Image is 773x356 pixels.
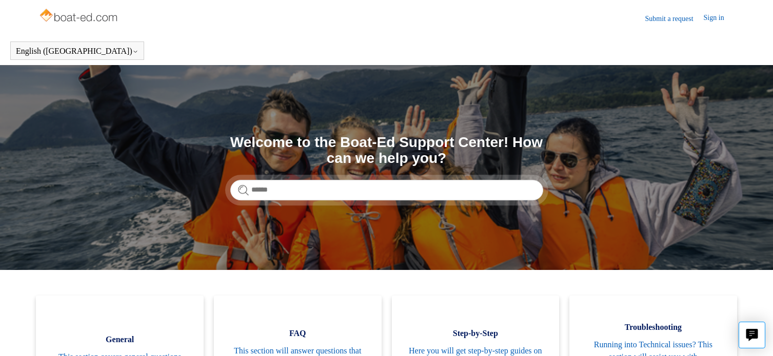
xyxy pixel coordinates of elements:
button: Live chat [739,322,765,348]
span: Troubleshooting [585,321,722,333]
button: English ([GEOGRAPHIC_DATA]) [16,47,138,56]
h1: Welcome to the Boat-Ed Support Center! How can we help you? [230,135,543,166]
a: Submit a request [645,13,703,24]
span: General [51,333,188,346]
span: Step-by-Step [407,327,544,340]
a: Sign in [704,12,735,25]
span: FAQ [229,327,366,340]
input: Search [230,180,543,200]
img: Boat-Ed Help Center home page [38,6,120,27]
